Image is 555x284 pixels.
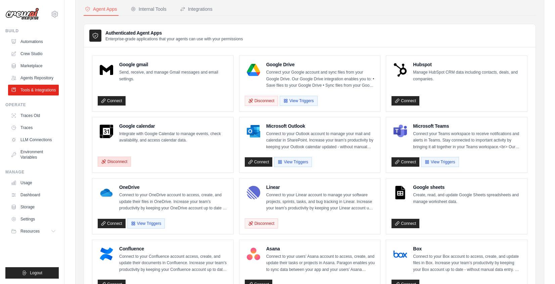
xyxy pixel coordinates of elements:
p: Integrate with Google Calendar to manage events, check availability, and access calendar data. [119,131,228,144]
h4: Confluence [119,245,228,252]
h4: Microsoft Outlook [266,123,375,129]
a: Settings [8,214,59,225]
a: LLM Connections [8,134,59,145]
a: Traces [8,122,59,133]
p: Connect your Google account and sync files from your Google Drive. Our Google Drive integration e... [266,69,375,89]
div: Build [5,28,59,34]
h3: Authenticated Agent Apps [105,30,243,36]
button: Resources [8,226,59,237]
button: View Triggers [127,218,165,229]
p: Send, receive, and manage Gmail messages and email settings. [119,69,228,82]
button: Internal Tools [129,3,168,16]
p: Create, read, and update Google Sheets spreadsheets and manage worksheet data. [413,192,522,205]
a: Connect [245,157,273,167]
a: Agents Repository [8,73,59,83]
div: Internal Tools [131,6,167,12]
a: Usage [8,177,59,188]
button: Logout [5,267,59,279]
h4: Box [413,245,522,252]
a: Connect [391,96,419,106]
h4: Asana [266,245,375,252]
a: Environment Variables [8,147,59,163]
span: Logout [30,270,42,276]
button: View Triggers [421,157,459,167]
img: Hubspot Logo [394,63,407,77]
h4: Linear [266,184,375,191]
img: Confluence Logo [100,247,113,261]
a: Connect [391,219,419,228]
div: Manage [5,169,59,175]
a: Traces Old [8,110,59,121]
img: OneDrive Logo [100,186,113,199]
h4: Google sheets [413,184,522,191]
button: Disconnect [245,96,278,106]
p: Connect to your Outlook account to manage your mail and calendar in SharePoint. Increase your tea... [266,131,375,151]
img: Google sheets Logo [394,186,407,199]
img: Microsoft Teams Logo [394,125,407,138]
p: Connect to your Confluence account access, create, and update their documents in Confluence. Incr... [119,253,228,273]
p: Connect to your OneDrive account to access, create, and update their files in OneDrive. Increase ... [119,192,228,212]
img: Google calendar Logo [100,125,113,138]
h4: Microsoft Teams [413,123,522,129]
h4: OneDrive [119,184,228,191]
a: Connect [391,157,419,167]
a: Connect [98,96,126,106]
div: Integrations [180,6,213,12]
div: Agent Apps [85,6,117,12]
a: Storage [8,202,59,212]
img: Logo [5,8,39,21]
img: Google Drive Logo [247,63,260,77]
p: Connect to your Box account to access, create, and update files in Box. Increase your team’s prod... [413,253,522,273]
p: Connect to your users’ Asana account to access, create, and update their tasks or projects in Asa... [266,253,375,273]
a: Tools & Integrations [8,85,59,95]
p: Connect to your Linear account to manage your software projects, sprints, tasks, and bug tracking... [266,192,375,212]
p: Enterprise-grade applications that your agents can use with your permissions [105,36,243,42]
h4: Hubspot [413,61,522,68]
span: Resources [20,229,40,234]
a: Marketplace [8,60,59,71]
button: Disconnect [98,157,131,167]
button: View Triggers [280,96,317,106]
p: Connect your Teams workspace to receive notifications and alerts in Teams. Stay connected to impo... [413,131,522,151]
img: Google gmail Logo [100,63,113,77]
a: Connect [98,219,126,228]
h4: Google calendar [119,123,228,129]
img: Microsoft Outlook Logo [247,125,260,138]
h4: Google gmail [119,61,228,68]
button: Agent Apps [84,3,119,16]
a: Dashboard [8,190,59,200]
img: Box Logo [394,247,407,261]
button: Integrations [179,3,214,16]
div: Operate [5,102,59,108]
p: Manage HubSpot CRM data including contacts, deals, and companies. [413,69,522,82]
img: Asana Logo [247,247,260,261]
img: Linear Logo [247,186,260,199]
a: Crew Studio [8,48,59,59]
button: Disconnect [245,218,278,229]
a: Automations [8,36,59,47]
button: View Triggers [274,157,312,167]
h4: Google Drive [266,61,375,68]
